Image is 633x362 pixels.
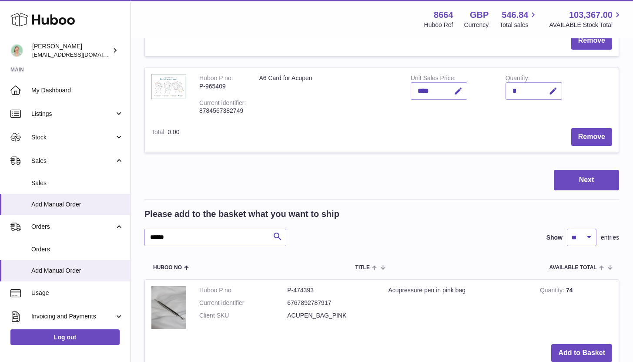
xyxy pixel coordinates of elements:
dd: P-474393 [287,286,375,294]
strong: 8664 [434,9,453,21]
td: Acupressure pen in pink bag [382,280,533,338]
dt: Huboo P no [199,286,287,294]
span: AVAILABLE Total [549,265,597,271]
strong: Quantity [540,287,566,296]
span: 546.84 [502,9,528,21]
label: Total [151,129,167,138]
span: Huboo no [153,265,182,271]
span: Invoicing and Payments [31,312,114,321]
dt: Current identifier [199,299,287,307]
span: Sales [31,157,114,165]
dt: Client SKU [199,311,287,320]
span: Sales [31,179,124,187]
span: Orders [31,223,114,231]
span: entries [601,233,619,242]
a: 546.84 Total sales [499,9,538,29]
span: Listings [31,110,114,118]
span: Title [355,265,370,271]
td: A6 Card for Acupen [252,68,404,122]
a: Log out [10,329,120,345]
button: Remove [571,32,612,50]
div: 8784567382749 [199,107,246,115]
img: A6 Card for Acupen [151,74,186,99]
span: Add Manual Order [31,267,124,275]
div: [PERSON_NAME] [32,42,111,59]
button: Add to Basket [551,344,612,362]
strong: GBP [470,9,489,21]
span: Usage [31,289,124,297]
h2: Please add to the basket what you want to ship [144,208,339,220]
div: Huboo P no [199,74,233,84]
span: My Dashboard [31,86,124,95]
dd: 6767892787917 [287,299,375,307]
a: 103,367.00 AVAILABLE Stock Total [549,9,623,29]
td: 74 [533,280,619,338]
span: Stock [31,133,114,142]
div: Huboo Ref [424,21,453,29]
button: Remove [571,128,612,146]
div: Currency [464,21,489,29]
span: 0.00 [167,129,179,135]
label: Show [546,233,563,242]
label: Unit Sales Price [411,74,455,84]
img: Acupressure pen in pink bag [151,286,186,329]
div: Current identifier [199,99,246,108]
dd: ACUPEN_BAG_PINK [287,311,375,320]
span: 103,367.00 [569,9,613,21]
img: hello@thefacialcuppingexpert.com [10,44,23,57]
label: Quantity [506,74,530,84]
span: Total sales [499,21,538,29]
button: Next [554,170,619,190]
span: AVAILABLE Stock Total [549,21,623,29]
div: P-965409 [199,82,246,91]
span: Orders [31,245,124,254]
span: Add Manual Order [31,200,124,209]
span: [EMAIL_ADDRESS][DOMAIN_NAME] [32,51,128,58]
